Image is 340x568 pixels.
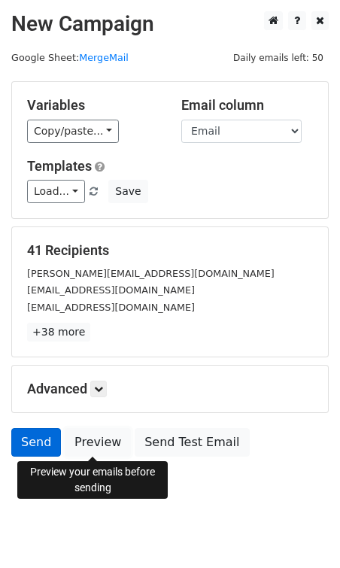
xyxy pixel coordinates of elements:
h5: Variables [27,97,159,114]
small: [EMAIL_ADDRESS][DOMAIN_NAME] [27,302,195,313]
small: [EMAIL_ADDRESS][DOMAIN_NAME] [27,284,195,296]
small: [PERSON_NAME][EMAIL_ADDRESS][DOMAIN_NAME] [27,268,275,279]
a: Copy/paste... [27,120,119,143]
a: Load... [27,180,85,203]
h5: Email column [181,97,313,114]
a: Send [11,428,61,457]
span: Daily emails left: 50 [228,50,329,66]
iframe: Chat Widget [265,496,340,568]
a: +38 more [27,323,90,342]
h5: Advanced [27,381,313,397]
div: Widget de chat [265,496,340,568]
button: Save [108,180,147,203]
small: Google Sheet: [11,52,129,63]
div: Preview your emails before sending [17,461,168,499]
a: Send Test Email [135,428,249,457]
h2: New Campaign [11,11,329,37]
a: Preview [65,428,131,457]
a: MergeMail [79,52,129,63]
h5: 41 Recipients [27,242,313,259]
a: Daily emails left: 50 [228,52,329,63]
a: Templates [27,158,92,174]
